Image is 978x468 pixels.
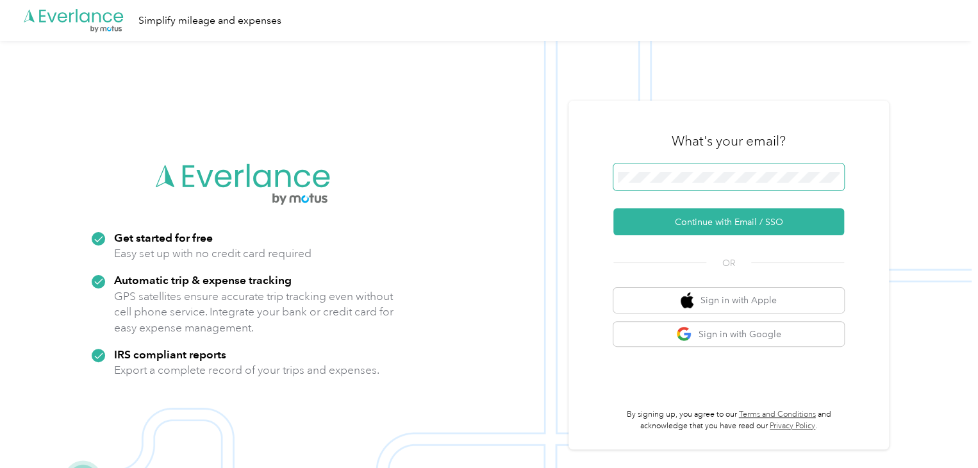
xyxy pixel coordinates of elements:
[613,322,844,347] button: google logoSign in with Google
[613,208,844,235] button: Continue with Email / SSO
[114,347,226,361] strong: IRS compliant reports
[613,288,844,313] button: apple logoSign in with Apple
[114,231,213,244] strong: Get started for free
[681,292,693,308] img: apple logo
[676,326,692,342] img: google logo
[114,288,394,336] p: GPS satellites ensure accurate trip tracking even without cell phone service. Integrate your bank...
[138,13,281,29] div: Simplify mileage and expenses
[672,132,786,150] h3: What's your email?
[770,421,815,431] a: Privacy Policy
[114,273,292,287] strong: Automatic trip & expense tracking
[613,409,844,431] p: By signing up, you agree to our and acknowledge that you have read our .
[706,256,751,270] span: OR
[114,362,379,378] p: Export a complete record of your trips and expenses.
[739,410,816,419] a: Terms and Conditions
[114,246,311,262] p: Easy set up with no credit card required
